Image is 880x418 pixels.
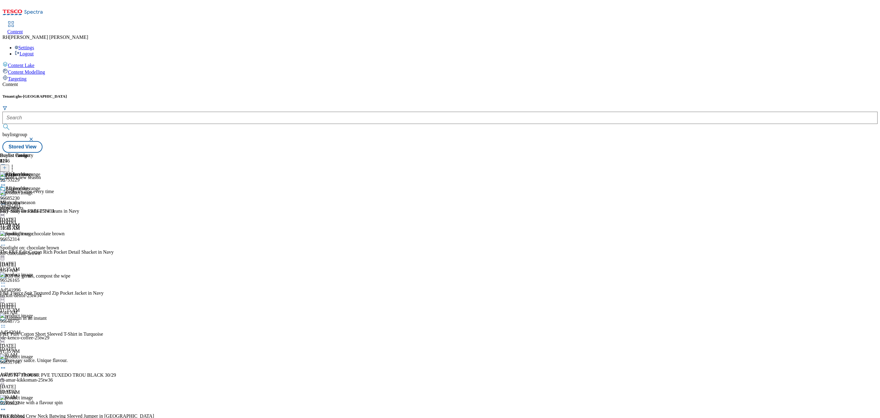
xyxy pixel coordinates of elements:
[7,22,23,35] a: Content
[2,106,7,110] svg: Search Filters
[8,69,45,75] span: Content Modelling
[2,82,878,87] div: Content
[9,35,88,40] span: [PERSON_NAME] [PERSON_NAME]
[15,51,34,56] a: Logout
[2,35,9,40] span: RH
[2,75,878,82] a: Targeting
[15,45,34,50] a: Settings
[2,62,878,68] a: Content Lake
[16,94,67,99] span: ghs-[GEOGRAPHIC_DATA]
[2,112,878,124] input: Search
[2,141,42,153] button: Stored View
[2,68,878,75] a: Content Modelling
[2,132,27,137] span: buylistgroup
[8,76,27,81] span: Targeting
[7,29,23,34] span: Content
[8,63,35,68] span: Content Lake
[2,94,878,99] h5: Tenant:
